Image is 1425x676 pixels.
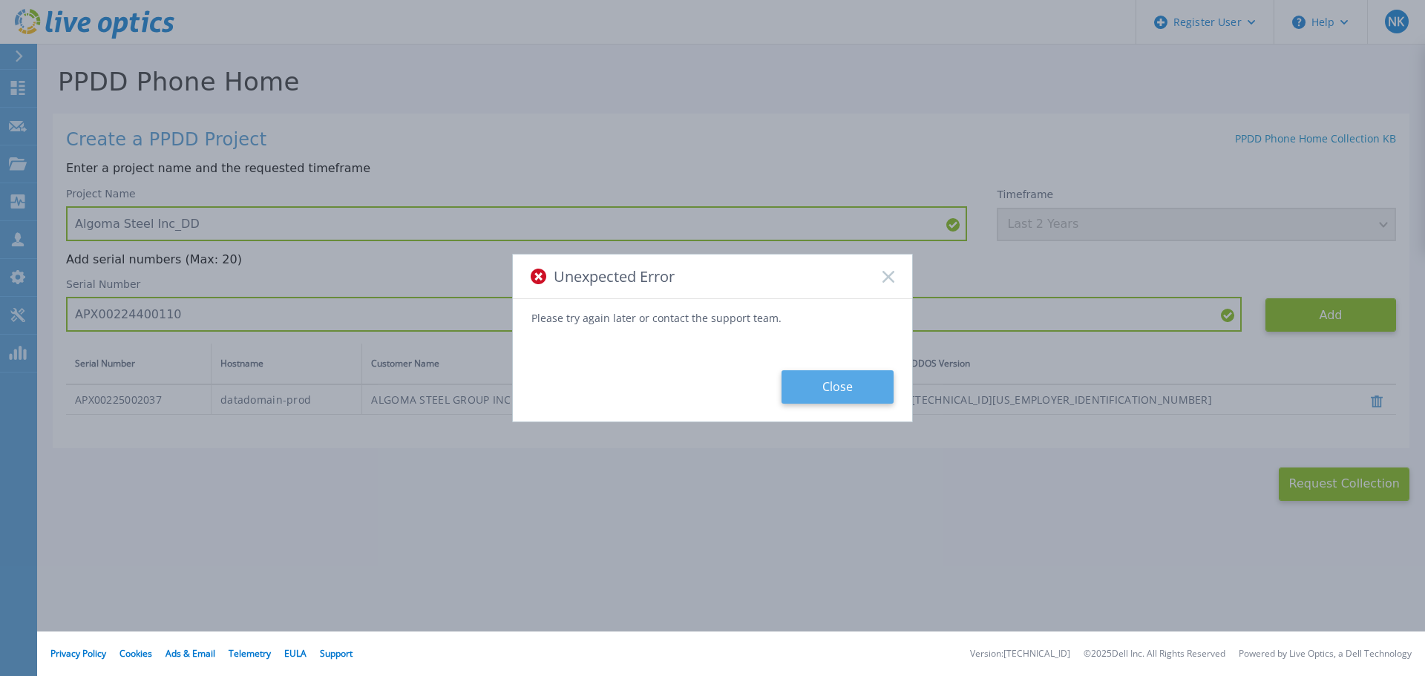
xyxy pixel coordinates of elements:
[554,268,675,285] span: Unexpected Error
[531,312,894,337] div: Please try again later or contact the support team.
[320,647,353,660] a: Support
[50,647,106,660] a: Privacy Policy
[1084,649,1225,659] li: © 2025 Dell Inc. All Rights Reserved
[229,647,271,660] a: Telemetry
[782,370,894,404] button: Close
[119,647,152,660] a: Cookies
[284,647,307,660] a: EULA
[166,647,215,660] a: Ads & Email
[1239,649,1412,659] li: Powered by Live Optics, a Dell Technology
[970,649,1070,659] li: Version: [TECHNICAL_ID]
